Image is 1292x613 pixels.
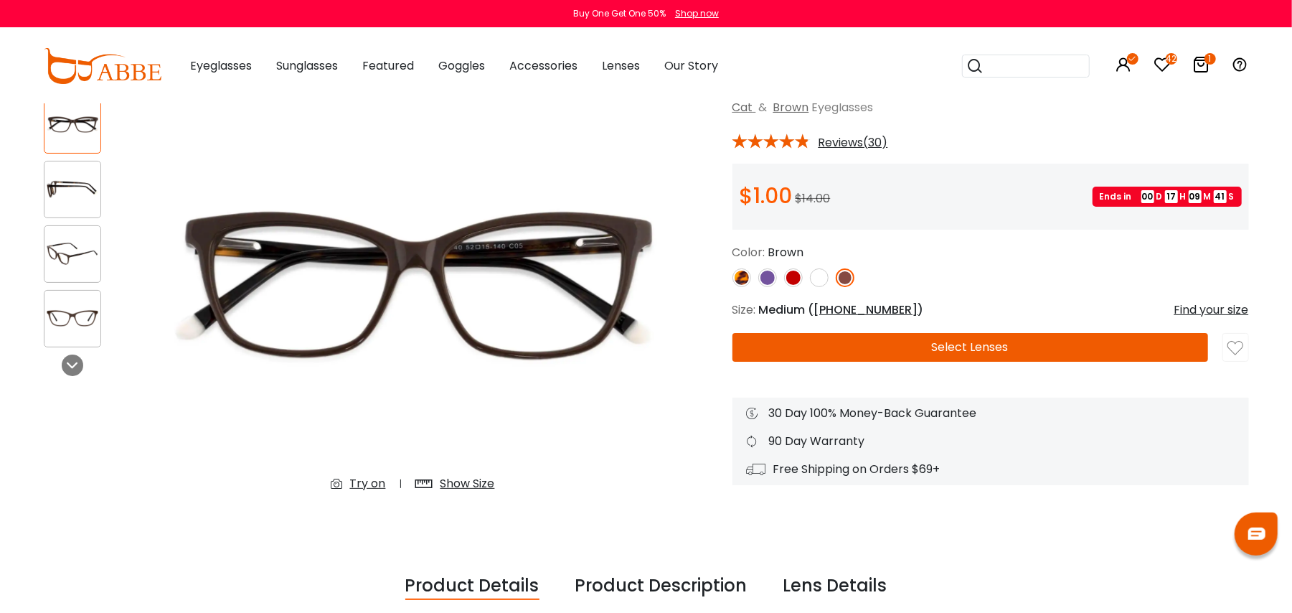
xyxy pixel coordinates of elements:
span: 00 [1141,190,1154,203]
img: like [1227,340,1243,356]
span: $1.00 [740,180,793,211]
div: Show Size [440,475,495,492]
img: chat [1248,528,1265,540]
span: Lenses [602,57,640,74]
img: Zion Brown Acetate Eyeglasses , SpringHinges , UniversalBridgeFit Frames from ABBE Glasses [44,175,100,203]
a: Shop now [668,7,719,19]
i: 42 [1166,53,1177,65]
span: M [1204,190,1212,203]
div: Lens Details [783,573,887,600]
span: 41 [1214,190,1227,203]
div: Product Description [575,573,748,600]
span: Ends in [1100,190,1139,203]
div: Free Shipping on Orders $69+ [747,461,1235,478]
span: [PHONE_NUMBER] [814,301,918,318]
a: 1 [1193,59,1210,75]
span: Our Story [664,57,718,74]
span: Eyeglasses [190,57,252,74]
span: Accessories [509,57,577,74]
img: Zion Brown Acetate Eyeglasses , SpringHinges , UniversalBridgeFit Frames from ABBE Glasses [44,304,100,332]
img: abbeglasses.com [44,48,161,84]
span: Goggles [438,57,485,74]
div: 30 Day 100% Money-Back Guarantee [747,405,1235,422]
span: & [756,99,770,116]
span: Reviews(30) [819,136,888,149]
span: 17 [1165,190,1178,203]
span: Medium ( ) [759,301,924,318]
button: Select Lenses [732,333,1208,362]
img: Zion Brown Acetate Eyeglasses , SpringHinges , UniversalBridgeFit Frames from ABBE Glasses [151,67,675,504]
span: 09 [1189,190,1202,203]
a: Brown [773,99,809,116]
div: Try on [350,475,386,492]
span: D [1156,190,1163,203]
a: 42 [1154,59,1171,75]
span: $14.00 [796,190,831,207]
span: H [1180,190,1187,203]
span: Size: [732,301,756,318]
a: Cat [732,99,753,116]
div: Buy One Get One 50% [573,7,666,20]
img: Zion Brown Acetate Eyeglasses , SpringHinges , UniversalBridgeFit Frames from ABBE Glasses [44,111,100,139]
span: Eyeglasses [812,99,874,116]
div: Find your size [1174,301,1249,319]
div: Shop now [675,7,719,20]
span: Featured [362,57,414,74]
span: Brown [768,244,804,261]
div: 90 Day Warranty [747,433,1235,450]
span: Color: [732,244,765,261]
i: 1 [1204,53,1216,65]
span: S [1229,190,1235,203]
span: Sunglasses [276,57,338,74]
div: Product Details [405,573,539,600]
img: Zion Brown Acetate Eyeglasses , SpringHinges , UniversalBridgeFit Frames from ABBE Glasses [44,240,100,268]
